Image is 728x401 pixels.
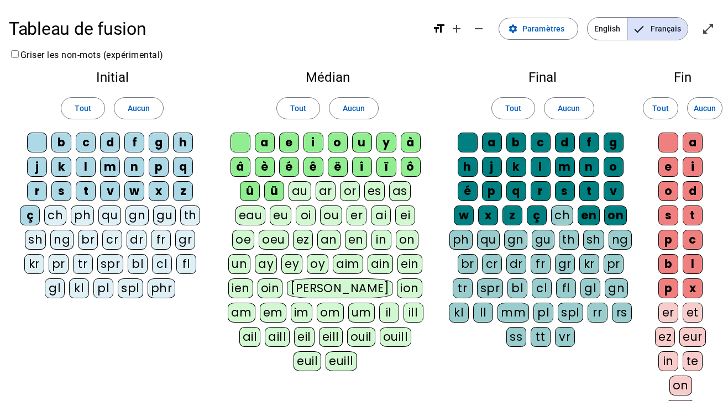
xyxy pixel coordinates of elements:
div: eill [319,327,343,347]
div: spl [118,278,143,298]
div: c [531,133,551,152]
div: es [364,181,385,201]
mat-button-toggle-group: Language selection [587,17,688,40]
div: é [279,157,299,177]
button: Tout [61,97,104,119]
span: Aucun [343,102,365,115]
div: r [27,181,47,201]
div: tr [453,278,473,298]
div: d [555,133,575,152]
div: gn [504,230,527,250]
div: gl [45,278,65,298]
div: û [240,181,260,201]
div: j [27,157,47,177]
div: in [371,230,391,250]
span: Aucun [128,102,150,115]
div: eu [270,205,291,225]
div: ar [316,181,336,201]
div: et [683,303,703,323]
button: Aucun [114,97,164,119]
div: dr [127,230,146,250]
div: ss [506,327,526,347]
div: spl [558,303,583,323]
div: am [228,303,255,323]
div: on [604,205,627,225]
div: ien [228,278,253,298]
div: on [396,230,418,250]
div: a [255,133,275,152]
div: j [482,157,502,177]
div: ï [376,157,396,177]
div: aill [265,327,290,347]
div: dr [506,254,526,274]
div: oin [258,278,283,298]
div: ouill [380,327,411,347]
div: o [604,157,624,177]
div: v [604,181,624,201]
div: ü [264,181,284,201]
div: â [231,157,250,177]
button: Aucun [687,97,722,119]
div: br [78,230,98,250]
div: t [76,181,96,201]
div: b [506,133,526,152]
div: ail [239,327,261,347]
div: te [683,351,703,371]
mat-icon: open_in_full [701,22,715,35]
div: é [458,181,478,201]
div: sh [583,230,604,250]
div: v [100,181,120,201]
div: ei [395,205,415,225]
div: qu [98,205,121,225]
div: au [289,181,311,201]
div: kl [449,303,469,323]
div: em [260,303,286,323]
div: br [458,254,478,274]
div: cr [102,230,122,250]
div: g [604,133,624,152]
div: p [658,278,678,298]
div: tt [531,327,551,347]
div: eau [235,205,266,225]
h1: Tableau de fusion [9,11,423,46]
div: ein [397,254,422,274]
div: d [100,133,120,152]
span: Aucun [558,102,580,115]
div: i [683,157,703,177]
span: Français [627,18,688,40]
div: ç [527,205,547,225]
div: o [658,181,678,201]
div: oeu [259,230,289,250]
div: h [458,157,478,177]
span: Tout [75,102,91,115]
div: il [379,303,399,323]
span: Tout [652,102,668,115]
div: rs [612,303,632,323]
div: p [658,230,678,250]
div: b [658,254,678,274]
div: ë [328,157,348,177]
div: n [579,157,599,177]
div: gl [580,278,600,298]
button: Aucun [329,97,379,119]
div: q [506,181,526,201]
h2: Fin [655,71,710,84]
span: English [588,18,627,40]
div: g [149,133,169,152]
div: c [76,133,96,152]
div: on [669,376,692,395]
div: oe [232,230,254,250]
div: bl [507,278,527,298]
mat-icon: settings [508,24,518,34]
div: oi [296,205,316,225]
div: vr [555,327,575,347]
label: Griser les non-mots (expérimental) [9,50,164,60]
div: ion [397,278,422,298]
div: cl [152,254,172,274]
div: pr [49,254,69,274]
div: e [279,133,299,152]
div: gn [125,205,149,225]
div: ill [404,303,423,323]
div: er [347,205,366,225]
div: en [578,205,600,225]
